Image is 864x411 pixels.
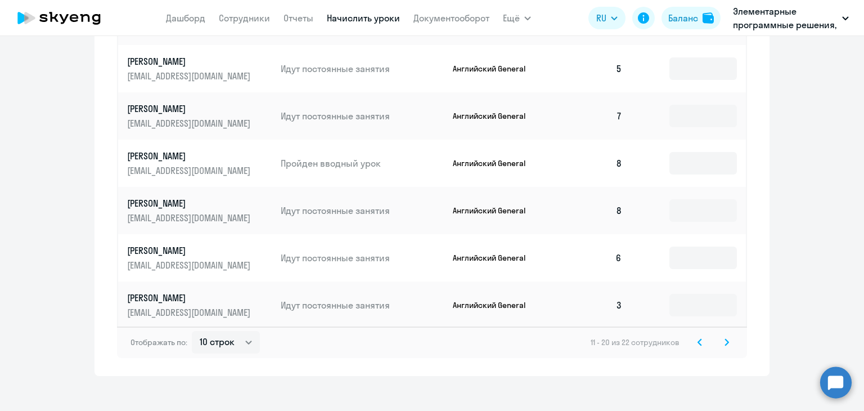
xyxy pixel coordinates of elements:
[327,12,400,24] a: Начислить уроки
[453,253,537,263] p: Английский General
[668,11,698,25] div: Баланс
[552,187,631,234] td: 8
[453,64,537,74] p: Английский General
[127,55,272,82] a: [PERSON_NAME][EMAIL_ADDRESS][DOMAIN_NAME]
[127,117,253,129] p: [EMAIL_ADDRESS][DOMAIN_NAME]
[281,204,444,217] p: Идут постоянные занятия
[130,337,187,347] span: Отображать по:
[127,306,253,319] p: [EMAIL_ADDRESS][DOMAIN_NAME]
[127,259,253,271] p: [EMAIL_ADDRESS][DOMAIN_NAME]
[281,252,444,264] p: Идут постоянные занятия
[281,62,444,75] p: Идут постоянные занятия
[552,140,631,187] td: 8
[453,158,537,168] p: Английский General
[127,292,272,319] a: [PERSON_NAME][EMAIL_ADDRESS][DOMAIN_NAME]
[127,244,272,271] a: [PERSON_NAME][EMAIL_ADDRESS][DOMAIN_NAME]
[281,110,444,122] p: Идут постоянные занятия
[127,150,253,162] p: [PERSON_NAME]
[413,12,489,24] a: Документооборот
[127,102,253,115] p: [PERSON_NAME]
[127,197,272,224] a: [PERSON_NAME][EMAIL_ADDRESS][DOMAIN_NAME]
[127,70,253,82] p: [EMAIL_ADDRESS][DOMAIN_NAME]
[503,7,531,29] button: Ещё
[552,282,631,329] td: 3
[453,205,537,216] p: Английский General
[661,7,721,29] button: Балансbalance
[127,244,253,257] p: [PERSON_NAME]
[453,300,537,310] p: Английский General
[552,234,631,282] td: 6
[127,150,272,177] a: [PERSON_NAME][EMAIL_ADDRESS][DOMAIN_NAME]
[127,55,253,68] p: [PERSON_NAME]
[552,45,631,92] td: 5
[703,12,714,24] img: balance
[552,92,631,140] td: 7
[727,5,854,32] button: Элементарные программные решения, ЭЛЕМЕНТАРНЫЕ ПРОГРАММНЫЕ РЕШЕНИЯ, ООО
[281,299,444,311] p: Идут постоянные занятия
[503,11,520,25] span: Ещё
[283,12,313,24] a: Отчеты
[281,157,444,169] p: Пройден вводный урок
[596,11,606,25] span: RU
[127,102,272,129] a: [PERSON_NAME][EMAIL_ADDRESS][DOMAIN_NAME]
[588,7,625,29] button: RU
[453,111,537,121] p: Английский General
[591,337,679,347] span: 11 - 20 из 22 сотрудников
[127,292,253,304] p: [PERSON_NAME]
[127,164,253,177] p: [EMAIL_ADDRESS][DOMAIN_NAME]
[733,5,838,32] p: Элементарные программные решения, ЭЛЕМЕНТАРНЫЕ ПРОГРАММНЫЕ РЕШЕНИЯ, ООО
[219,12,270,24] a: Сотрудники
[166,12,205,24] a: Дашборд
[127,212,253,224] p: [EMAIL_ADDRESS][DOMAIN_NAME]
[127,197,253,209] p: [PERSON_NAME]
